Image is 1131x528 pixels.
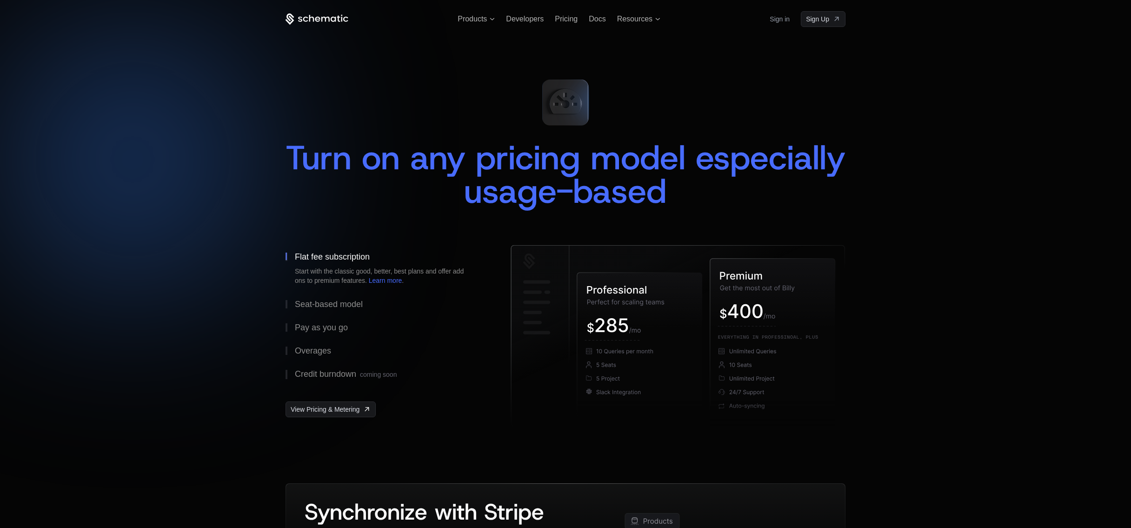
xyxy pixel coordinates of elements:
button: Seat-based model [286,293,481,316]
button: Overages [286,339,481,362]
span: Products [458,15,487,23]
a: [object Object] [801,11,845,27]
a: Developers [506,15,544,23]
div: Seat-based model [295,300,363,308]
a: [object Object],[object Object] [286,401,376,417]
span: Turn on any pricing model especially usage-based [286,135,856,214]
span: Resources [617,15,652,23]
a: Learn more [369,277,402,284]
div: Credit burndown [295,370,397,379]
div: Flat fee subscription [295,253,370,261]
g: 285 [596,318,628,332]
div: Start with the classic good, better, best plans and offer add ons to premium features. . [295,267,472,285]
span: View Pricing & Metering [291,405,359,414]
a: Docs [589,15,605,23]
span: coming soon [360,371,397,378]
button: Pay as you go [286,316,481,339]
span: Sign Up [806,14,829,24]
a: Pricing [555,15,578,23]
div: Overages [295,347,331,355]
div: Pay as you go [295,323,348,332]
button: Credit burndowncoming soon [286,362,481,387]
g: 400 [728,304,763,318]
a: Sign in [770,12,790,27]
button: Flat fee subscriptionStart with the classic good, better, best plans and offer add ons to premium... [286,245,481,293]
span: Synchronize with Stripe [305,497,544,527]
